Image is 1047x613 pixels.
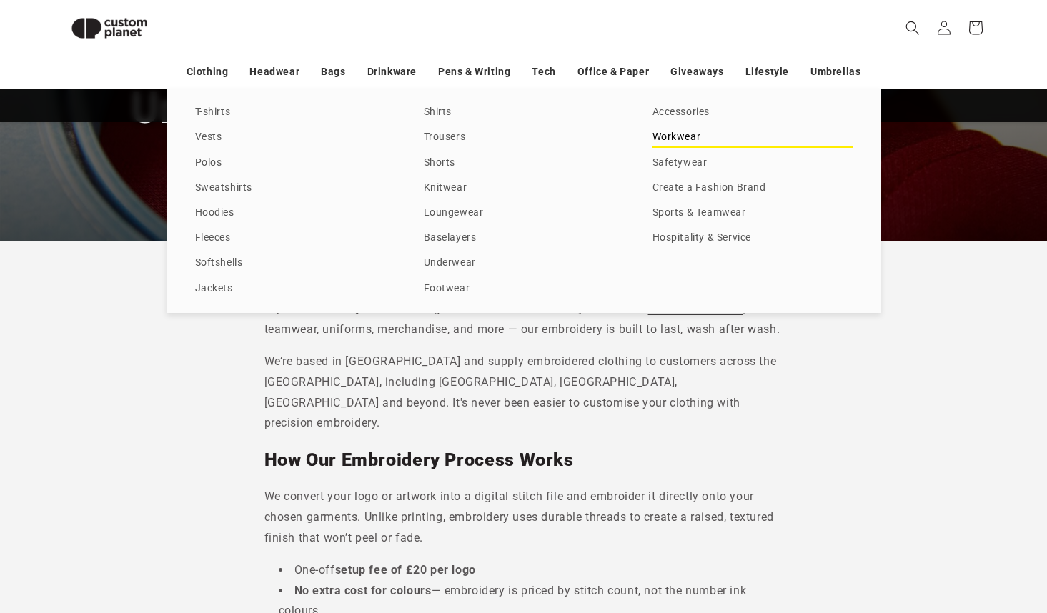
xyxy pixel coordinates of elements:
[264,487,783,548] p: We convert your logo or artwork into a digital stitch file and embroider it directly onto your ch...
[264,449,783,472] h2: How Our Embroidery Process Works
[321,59,345,84] a: Bags
[652,154,853,173] a: Safetywear
[652,128,853,147] a: Workwear
[249,59,299,84] a: Headwear
[195,128,395,147] a: Vests
[745,59,789,84] a: Lifestyle
[335,563,476,577] strong: setup fee of £20 per logo
[297,301,410,315] strong: embroidery services
[810,59,860,84] a: Umbrellas
[195,154,395,173] a: Polos
[195,179,395,198] a: Sweatshirts
[801,459,1047,613] iframe: Chat Widget
[577,59,649,84] a: Office & Paper
[424,229,624,248] a: Baselayers
[424,128,624,147] a: Trousers
[294,584,432,597] strong: No extra cost for colours
[424,103,624,122] a: Shirts
[424,204,624,223] a: Loungewear
[438,59,510,84] a: Pens & Writing
[424,154,624,173] a: Shorts
[279,560,783,581] li: One-off
[652,179,853,198] a: Create a Fashion Brand
[367,59,417,84] a: Drinkware
[648,301,743,315] a: custom workwear
[424,254,624,273] a: Underwear
[652,229,853,248] a: Hospitality & Service
[59,6,159,51] img: Custom Planet
[195,279,395,299] a: Jackets
[195,254,395,273] a: Softshells
[195,204,395,223] a: Hoodies
[897,12,928,44] summary: Search
[652,204,853,223] a: Sports & Teamwear
[187,59,229,84] a: Clothing
[195,103,395,122] a: T-shirts
[424,279,624,299] a: Footwear
[264,352,783,434] p: We’re based in [GEOGRAPHIC_DATA] and supply embroidered clothing to customers across the [GEOGRAP...
[652,103,853,122] a: Accessories
[195,229,395,248] a: Fleeces
[670,59,723,84] a: Giveaways
[424,179,624,198] a: Knitwear
[532,59,555,84] a: Tech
